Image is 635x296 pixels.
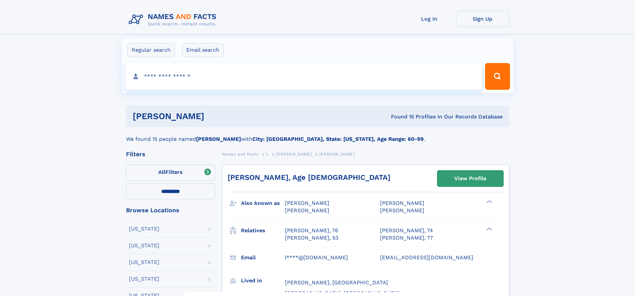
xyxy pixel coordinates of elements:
[129,276,159,282] div: [US_STATE]
[182,43,224,57] label: Email search
[196,136,241,142] b: [PERSON_NAME]
[285,207,329,214] span: [PERSON_NAME]
[126,11,222,29] img: Logo Names and Facts
[129,243,159,248] div: [US_STATE]
[456,11,509,27] a: Sign Up
[285,279,388,286] span: [PERSON_NAME], [GEOGRAPHIC_DATA]
[126,207,215,213] div: Browse Locations
[222,150,259,158] a: Names and Facts
[228,173,390,182] a: [PERSON_NAME], Age [DEMOGRAPHIC_DATA]
[241,252,285,263] h3: Email
[380,207,424,214] span: [PERSON_NAME]
[380,200,424,206] span: [PERSON_NAME]
[319,152,355,157] span: [PERSON_NAME]
[454,171,486,186] div: View Profile
[241,198,285,209] h3: Also known as
[485,63,510,90] button: Search Button
[266,152,269,157] span: L
[252,136,424,142] b: City: [GEOGRAPHIC_DATA], State: [US_STATE], Age Range: 60-99
[126,165,215,181] label: Filters
[380,254,473,261] span: [EMAIL_ADDRESS][DOMAIN_NAME]
[127,43,175,57] label: Regular search
[485,227,493,231] div: ❯
[285,227,338,234] a: [PERSON_NAME], 76
[125,63,482,90] input: search input
[285,234,338,242] a: [PERSON_NAME], 53
[241,275,285,286] h3: Lived in
[485,200,493,204] div: ❯
[241,225,285,236] h3: Relatives
[276,152,312,157] span: [PERSON_NAME]
[380,227,433,234] a: [PERSON_NAME], 74
[158,169,165,175] span: All
[133,112,298,120] h1: [PERSON_NAME]
[126,151,215,157] div: Filters
[298,113,503,120] div: Found 15 Profiles In Our Records Database
[285,200,329,206] span: [PERSON_NAME]
[129,260,159,265] div: [US_STATE]
[276,150,312,158] a: [PERSON_NAME]
[266,150,269,158] a: L
[437,171,503,187] a: View Profile
[126,127,509,143] div: We found 15 people named with .
[380,234,433,242] a: [PERSON_NAME], 77
[403,11,456,27] a: Log In
[129,226,159,232] div: [US_STATE]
